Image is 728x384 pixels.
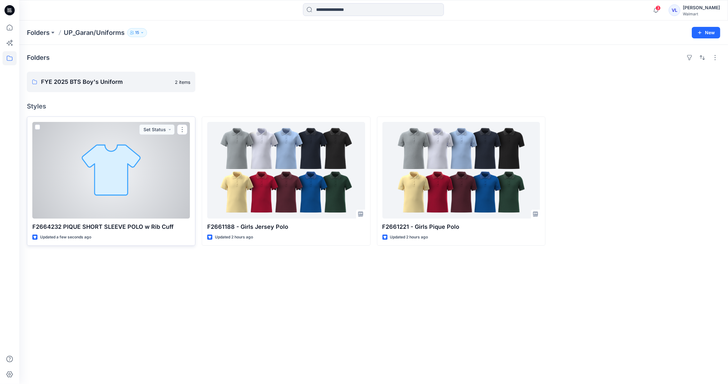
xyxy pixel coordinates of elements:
div: VL [669,4,680,16]
button: New [692,27,720,38]
p: F2664232 PIQUE SHORT SLEEVE POLO w Rib Cuff [32,222,190,231]
a: Folders [27,28,50,37]
a: F2664232 PIQUE SHORT SLEEVE POLO w Rib Cuff [32,122,190,219]
span: 3 [656,5,661,11]
a: F2661221 - Girls Pique Polo [382,122,540,219]
h4: Styles [27,102,720,110]
p: F2661221 - Girls Pique Polo [382,222,540,231]
div: Walmart [683,12,720,16]
button: 15 [127,28,147,37]
p: Updated a few seconds ago [40,234,91,241]
h4: Folders [27,54,50,61]
p: FYE 2025 BTS Boy's Uniform [41,77,171,86]
p: 15 [135,29,139,36]
p: 2 items [175,79,190,85]
a: FYE 2025 BTS Boy's Uniform2 items [27,72,195,92]
div: [PERSON_NAME] [683,4,720,12]
p: F2661188 - Girls Jersey Polo [207,222,365,231]
a: F2661188 - Girls Jersey Polo [207,122,365,219]
p: Updated 2 hours ago [215,234,253,241]
p: UP_Garan/Uniforms [64,28,125,37]
p: Updated 2 hours ago [390,234,428,241]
